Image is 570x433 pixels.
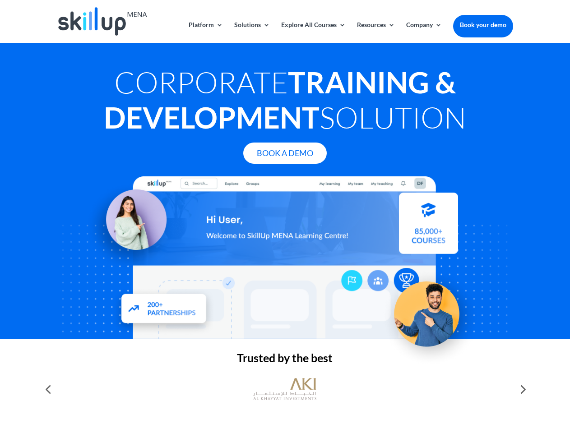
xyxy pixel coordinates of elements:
[420,336,570,433] iframe: Chat Widget
[453,15,513,35] a: Book your demo
[189,22,223,43] a: Platform
[58,7,147,36] img: Skillup Mena
[57,352,513,368] h2: Trusted by the best
[357,22,395,43] a: Resources
[104,64,456,135] strong: Training & Development
[84,178,176,269] img: Learning Management Solution - SkillUp
[57,64,513,139] h1: Corporate Solution
[253,373,316,405] img: al khayyat investments logo
[406,22,442,43] a: Company
[381,263,481,363] img: Upskill your workforce - SkillUp
[243,143,327,164] a: Book A Demo
[399,197,458,258] img: Courses library - SkillUp MENA
[281,22,346,43] a: Explore All Courses
[112,287,217,336] img: Partners - SkillUp Mena
[234,22,270,43] a: Solutions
